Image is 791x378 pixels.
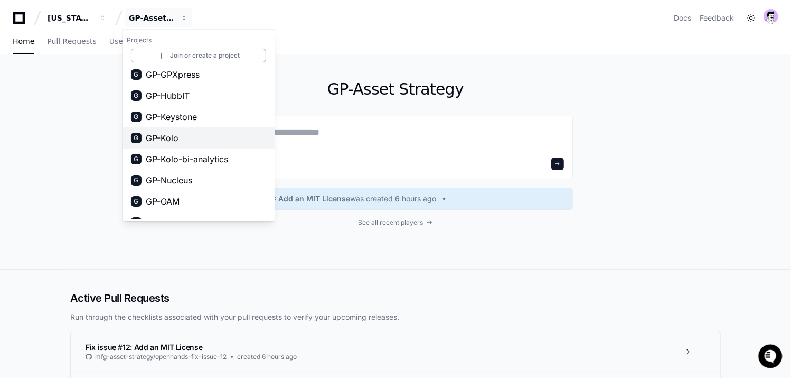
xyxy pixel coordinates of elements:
a: Powered byPylon [74,110,128,119]
a: Home [13,30,34,54]
span: GP-Kolo-bi-analytics [146,153,228,165]
div: G [131,112,142,122]
span: Fix issue #12: Add an MIT License [227,193,350,204]
span: Home [13,38,34,44]
div: G [131,69,142,80]
span: GP-GPXpress [146,68,200,81]
span: Pylon [105,111,128,119]
span: was created 6 hours ago [350,193,436,204]
a: Fix issue #12: Add an MIT Licensewas created 6 hours ago [227,193,564,204]
div: G [131,90,142,101]
span: Pull Requests [47,38,96,44]
a: Fix issue #12: Add an MIT Licensemfg-asset-strategy/openhands-fix-issue-12created 6 hours ago [71,331,720,372]
a: Pull Requests [47,30,96,54]
h2: Active Pull Requests [70,291,721,306]
a: Users [109,30,130,54]
div: We're offline, we'll be back soon [36,89,138,98]
p: Run through the checklists associated with your pull requests to verify your upcoming releases. [70,312,721,322]
button: [US_STATE] Pacific [43,8,111,27]
div: G [131,133,142,143]
span: created 6 hours ago [237,353,297,361]
img: PlayerZero [11,11,32,32]
span: See all recent players [359,218,423,227]
span: Users [109,38,130,44]
span: GP-Keystone [146,110,197,123]
div: Start new chat [36,79,173,89]
div: G [131,217,142,228]
a: Join or create a project [131,49,266,62]
img: 1736555170064-99ba0984-63c1-480f-8ee9-699278ef63ed [11,79,30,98]
span: GP-HubbIT [146,89,190,102]
div: G [131,154,142,164]
span: Fix issue #12: Add an MIT License [86,343,202,352]
span: GP-Nucleus [146,174,192,187]
button: Feedback [700,13,734,23]
div: Welcome [11,42,192,59]
h1: Projects [123,32,275,49]
div: [US_STATE] Pacific [123,30,275,221]
button: GP-Asset Strategy [125,8,192,27]
span: GP-Kolo [146,132,178,144]
img: avatar [764,9,778,24]
button: Start new chat [180,82,192,95]
div: [US_STATE] Pacific [48,13,93,23]
a: Docs [674,13,691,23]
div: GP-Asset Strategy [129,13,174,23]
a: See all recent players [218,218,573,227]
div: G [131,196,142,207]
span: mfg-asset-strategy/openhands-fix-issue-12 [95,353,227,361]
span: GP-OAM [146,195,180,208]
h1: GP-Asset Strategy [218,80,573,99]
iframe: Open customer support [757,343,786,372]
span: GP-ORDERCONNECT [146,216,231,229]
div: G [131,175,142,186]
